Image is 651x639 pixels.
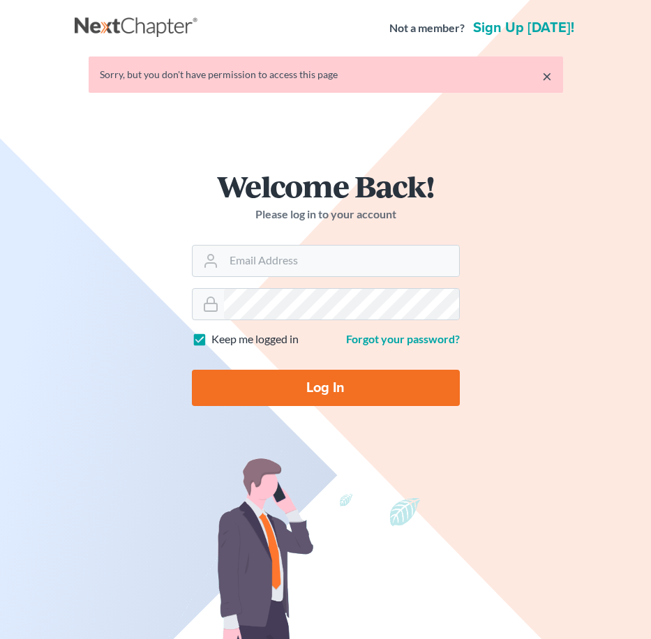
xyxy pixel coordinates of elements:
[100,68,552,82] div: Sorry, but you don't have permission to access this page
[542,68,552,84] a: ×
[211,331,299,347] label: Keep me logged in
[192,171,460,201] h1: Welcome Back!
[470,21,577,35] a: Sign up [DATE]!
[389,20,465,36] strong: Not a member?
[346,332,460,345] a: Forgot your password?
[192,370,460,406] input: Log In
[224,246,459,276] input: Email Address
[192,206,460,223] p: Please log in to your account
